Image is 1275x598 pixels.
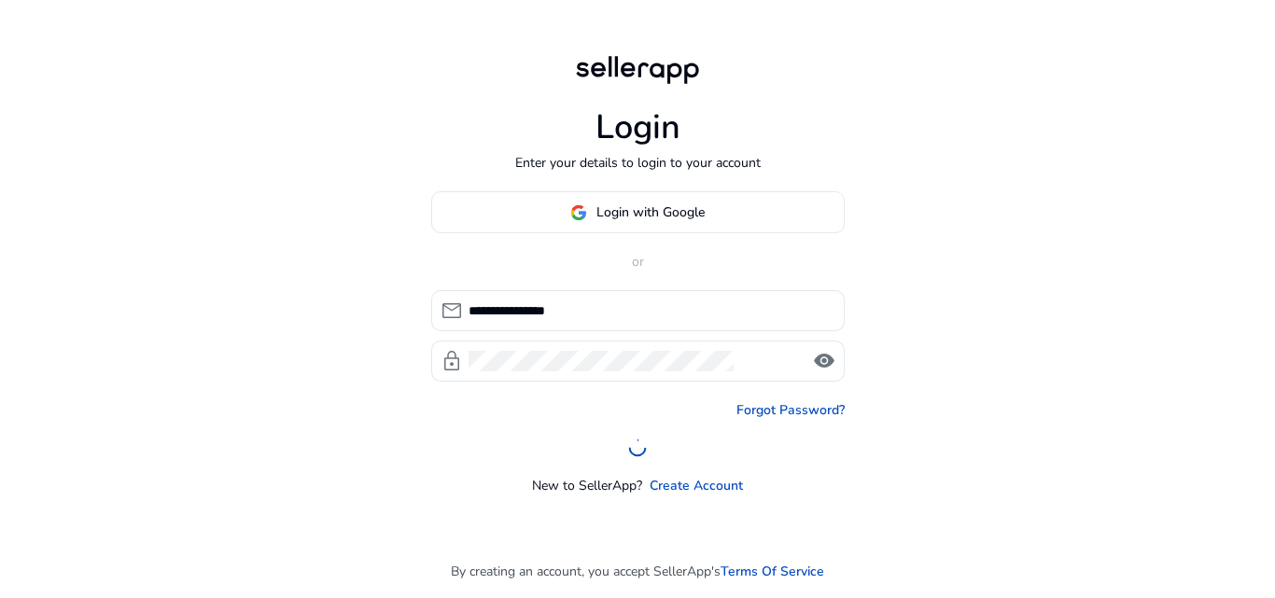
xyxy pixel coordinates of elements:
p: Enter your details to login to your account [515,153,761,173]
img: google-logo.svg [570,204,587,221]
h1: Login [595,107,680,147]
button: Login with Google [431,191,845,233]
span: lock [441,350,463,372]
p: New to SellerApp? [532,476,642,495]
a: Create Account [650,476,743,495]
span: Login with Google [596,202,705,222]
span: visibility [813,350,835,372]
a: Forgot Password? [736,400,845,420]
p: or [431,252,845,271]
a: Terms Of Service [721,562,824,581]
span: mail [441,299,463,322]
